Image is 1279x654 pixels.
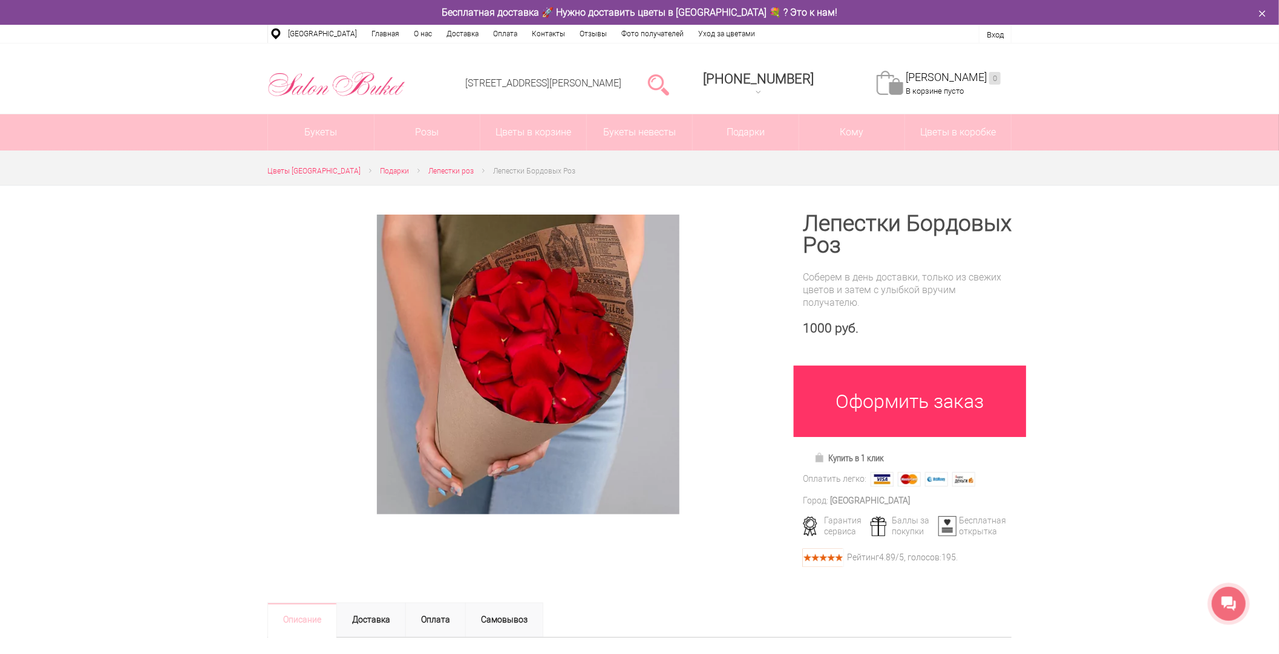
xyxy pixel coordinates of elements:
[480,114,586,151] a: Цветы в корзине
[364,25,407,43] a: Главная
[282,215,774,514] a: Увеличить
[405,603,466,638] a: Оплата
[941,552,956,562] span: 195
[799,515,868,537] div: Гарантия сервиса
[258,6,1021,19] div: Бесплатная доставка 🚀 Нужно доставить цветы в [GEOGRAPHIC_DATA] 💐 ? Это к нам!
[281,25,364,43] a: [GEOGRAPHIC_DATA]
[934,515,1004,537] div: Бесплатная открытка
[267,68,406,100] img: Цветы Нижний Новгород
[906,86,964,96] span: В корзине пусто
[925,472,948,487] img: Webmoney
[866,515,936,537] div: Баллы за покупки
[268,114,374,151] a: Букеты
[703,71,814,86] span: [PHONE_NUMBER]
[428,167,474,175] span: Лепестки роз
[905,114,1011,151] a: Цветы в коробке
[525,25,572,43] a: Контакты
[898,472,921,487] img: MasterCard
[814,453,828,462] img: Купить в 1 клик
[486,25,525,43] a: Оплата
[493,167,575,175] span: Лепестки Бордовых Роз
[871,472,894,487] img: Visa
[587,114,693,151] a: Букеты невесты
[336,603,406,638] a: Доставка
[380,167,409,175] span: Подарки
[407,25,439,43] a: О нас
[691,25,762,43] a: Уход за цветами
[375,114,480,151] a: Розы
[879,552,895,562] span: 4.89
[803,473,866,485] div: Оплатить легко:
[803,213,1012,256] h1: Лепестки Бордовых Роз
[989,72,1001,85] ins: 0
[614,25,691,43] a: Фото получателей
[267,165,361,178] a: Цветы [GEOGRAPHIC_DATA]
[428,165,474,178] a: Лепестки роз
[803,271,1012,309] div: Соберем в день доставки, только из свежих цветов и затем с улыбкой вручим получателю.
[380,165,409,178] a: Подарки
[906,71,1001,85] a: [PERSON_NAME]
[572,25,614,43] a: Отзывы
[377,215,679,514] img: Лепестки Бордовых Роз
[267,603,337,638] a: Описание
[465,77,621,89] a: [STREET_ADDRESS][PERSON_NAME]
[267,167,361,175] span: Цветы [GEOGRAPHIC_DATA]
[465,603,543,638] a: Самовывоз
[696,67,821,102] a: [PHONE_NUMBER]
[847,554,958,561] div: Рейтинг /5, голосов: .
[803,494,828,507] div: Город:
[987,30,1004,39] a: Вход
[952,472,975,487] img: Яндекс Деньги
[693,114,799,151] a: Подарки
[799,114,905,151] span: Кому
[809,450,889,467] a: Купить в 1 клик
[794,366,1026,437] a: Оформить заказ
[830,494,910,507] div: [GEOGRAPHIC_DATA]
[439,25,486,43] a: Доставка
[803,321,1012,336] div: 1000 руб.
